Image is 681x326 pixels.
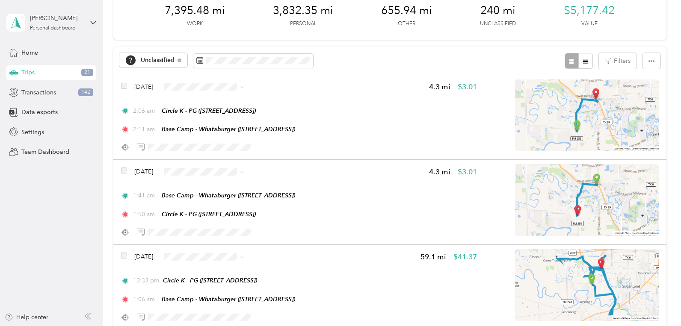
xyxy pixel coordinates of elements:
[633,278,681,326] iframe: Everlance-gr Chat Button Frame
[162,126,295,132] span: Base Camp - Whataburger ([STREET_ADDRESS])
[480,20,516,28] p: Unclassified
[458,167,477,177] span: $3.01
[398,20,415,28] p: Other
[381,4,432,18] span: 655.94 mi
[78,88,93,96] span: 142
[21,108,58,117] span: Data exports
[21,128,44,137] span: Settings
[273,4,333,18] span: 3,832.35 mi
[163,277,257,284] span: Circle K - PG ([STREET_ADDRESS])
[480,4,515,18] span: 240 mi
[81,69,93,76] span: 21
[162,296,295,303] span: Base Camp - Whataburger ([STREET_ADDRESS])
[599,53,637,69] button: Filters
[21,48,38,57] span: Home
[21,68,35,77] span: Trips
[133,210,157,219] span: 1:50 am
[134,252,153,261] span: [DATE]
[141,57,175,63] span: Unclassified
[453,252,477,262] span: $41.37
[420,252,446,262] span: 59.1 mi
[162,107,256,114] span: Circle K - PG ([STREET_ADDRESS])
[134,167,153,176] span: [DATE]
[133,295,157,304] span: 1:06 am
[162,192,295,199] span: Base Camp - Whataburger ([STREET_ADDRESS])
[515,79,659,151] img: minimap
[133,191,157,200] span: 1:41 am
[21,147,69,156] span: Team Dashboard
[133,276,159,285] span: 10:33 pm
[133,125,157,134] span: 2:11 am
[165,4,225,18] span: 7,395.48 mi
[187,20,203,28] p: Work
[30,26,76,31] div: Personal dashboard
[581,20,598,28] p: Value
[5,313,48,322] button: Help center
[290,20,317,28] p: Personal
[21,88,56,97] span: Transactions
[515,249,659,321] img: minimap
[515,164,659,236] img: minimap
[30,14,83,23] div: [PERSON_NAME]
[458,82,477,92] span: $3.01
[133,106,157,115] span: 2:06 am
[564,4,615,18] span: $5,177.42
[162,211,256,217] span: Circle K - PG ([STREET_ADDRESS])
[429,167,450,177] span: 4.3 mi
[429,82,450,92] span: 4.3 mi
[134,82,153,91] span: [DATE]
